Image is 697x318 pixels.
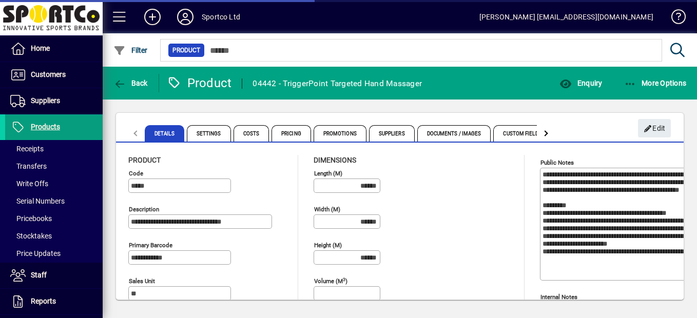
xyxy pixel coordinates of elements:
[10,232,52,240] span: Stocktakes
[31,297,56,305] span: Reports
[5,88,103,114] a: Suppliers
[314,206,340,213] mat-label: Width (m)
[5,36,103,62] a: Home
[5,192,103,210] a: Serial Numbers
[272,125,311,142] span: Pricing
[136,8,169,26] button: Add
[31,96,60,105] span: Suppliers
[644,120,666,137] span: Edit
[369,125,415,142] span: Suppliers
[479,9,653,25] div: [PERSON_NAME] [EMAIL_ADDRESS][DOMAIN_NAME]
[5,62,103,88] a: Customers
[10,162,47,170] span: Transfers
[638,119,671,137] button: Edit
[5,263,103,288] a: Staff
[622,74,689,92] button: More Options
[167,75,232,91] div: Product
[5,175,103,192] a: Write Offs
[314,125,366,142] span: Promotions
[5,289,103,314] a: Reports
[314,242,342,249] mat-label: Height (m)
[128,156,161,164] span: Product
[493,125,551,142] span: Custom Fields
[5,227,103,245] a: Stocktakes
[169,8,202,26] button: Profile
[5,157,103,175] a: Transfers
[31,271,47,279] span: Staff
[113,46,148,54] span: Filter
[10,180,48,188] span: Write Offs
[31,44,50,52] span: Home
[129,206,159,213] mat-label: Description
[253,75,422,92] div: 04442 - TriggerPoint Targeted Hand Massager
[234,125,269,142] span: Costs
[5,245,103,262] a: Price Updates
[417,125,491,142] span: Documents / Images
[113,79,148,87] span: Back
[202,9,240,25] div: Sportco Ltd
[31,123,60,131] span: Products
[314,156,356,164] span: Dimensions
[540,159,574,166] mat-label: Public Notes
[5,210,103,227] a: Pricebooks
[624,79,687,87] span: More Options
[664,2,684,35] a: Knowledge Base
[31,70,66,78] span: Customers
[103,74,159,92] app-page-header-button: Back
[10,249,61,257] span: Price Updates
[10,197,65,205] span: Serial Numbers
[540,293,577,301] mat-label: Internal Notes
[129,170,143,177] mat-label: Code
[10,145,44,153] span: Receipts
[10,214,52,223] span: Pricebooks
[187,125,231,142] span: Settings
[129,242,172,249] mat-label: Primary barcode
[129,277,155,285] mat-label: Sales unit
[314,170,342,177] mat-label: Length (m)
[111,41,150,59] button: Filter
[557,74,605,92] button: Enquiry
[111,74,150,92] button: Back
[559,79,602,87] span: Enquiry
[343,276,345,282] sup: 3
[145,125,184,142] span: Details
[5,140,103,157] a: Receipts
[172,45,200,55] span: Product
[314,277,347,285] mat-label: Volume (m )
